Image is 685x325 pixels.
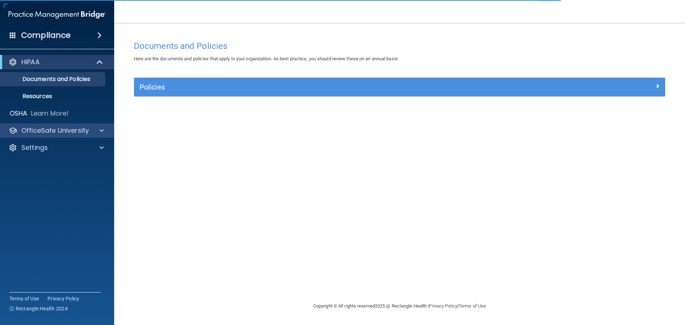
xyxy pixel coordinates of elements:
div: Copyright © All rights reserved 2025 @ Rectangle Health | | [269,295,530,318]
span: Ⓒ Rectangle Health 2024 [9,305,68,312]
a: Settings [9,143,104,152]
a: Privacy Policy [47,295,80,302]
a: Terms of Use [9,295,39,302]
p: Resources [5,93,102,100]
a: OfficeSafe University [9,126,104,135]
p: Documents and Policies [5,76,102,83]
a: HIPAA [9,58,103,66]
h5: Policies [139,83,527,91]
iframe: Drift Widget Chat Controller [562,274,676,303]
p: HIPAA [21,58,40,66]
p: OSHA [10,109,27,118]
p: OfficeSafe University [21,126,89,135]
p: Learn More! [31,109,69,118]
h4: Compliance [21,30,71,40]
a: Privacy Policy [429,303,457,309]
p: Settings [21,143,48,152]
h4: Documents and Policies [134,41,665,51]
a: Policies [139,81,660,93]
img: PMB logo [9,7,106,22]
span: Here are the documents and policies that apply to your organization. As best practice, you should... [134,56,399,61]
a: Terms of Use [458,303,486,309]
